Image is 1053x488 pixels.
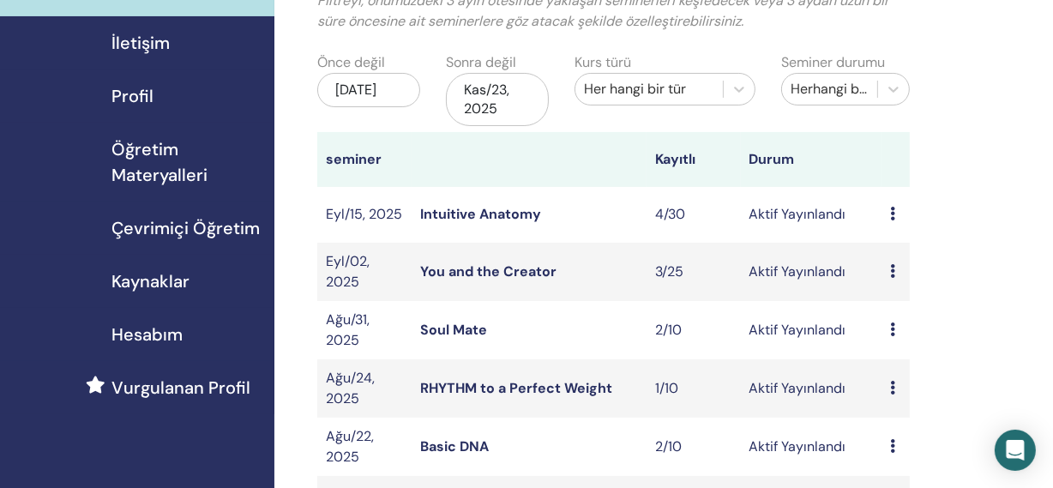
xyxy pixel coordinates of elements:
label: Seminer durumu [781,52,885,73]
div: [DATE] [317,73,420,107]
label: Önce değil [317,52,385,73]
div: Herhangi bir durum [791,79,869,99]
td: Aktif Yayınlandı [741,301,882,359]
td: 2/10 [647,301,741,359]
td: Aktif Yayınlandı [741,187,882,243]
td: 2/10 [647,418,741,476]
td: Aktif Yayınlandı [741,359,882,418]
td: 1/10 [647,359,741,418]
td: Aktif Yayınlandı [741,243,882,301]
td: 3/25 [647,243,741,301]
label: Kurs türü [575,52,631,73]
td: Eyl/15, 2025 [317,187,412,243]
th: seminer [317,132,412,187]
td: Aktif Yayınlandı [741,418,882,476]
div: Kas/23, 2025 [446,73,549,126]
a: You and the Creator [420,262,557,280]
span: Vurgulanan Profil [111,375,250,401]
th: Durum [741,132,882,187]
div: Her hangi bir tür [584,79,713,99]
td: Ağu/24, 2025 [317,359,412,418]
span: Hesabım [111,322,183,347]
span: Öğretim Materyalleri [111,136,261,188]
th: Kayıtlı [647,132,741,187]
span: Çevrimiçi Öğretim [111,215,260,241]
a: Intuitive Anatomy [420,205,541,223]
span: İletişim [111,30,170,56]
span: Profil [111,83,153,109]
td: 4/30 [647,187,741,243]
a: RHYTHM to a Perfect Weight [420,379,612,397]
div: Open Intercom Messenger [995,430,1036,471]
a: Basic DNA [420,437,489,455]
a: Soul Mate [420,321,487,339]
label: Sonra değil [446,52,516,73]
td: Ağu/22, 2025 [317,418,412,476]
td: Ağu/31, 2025 [317,301,412,359]
span: Kaynaklar [111,268,190,294]
td: Eyl/02, 2025 [317,243,412,301]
